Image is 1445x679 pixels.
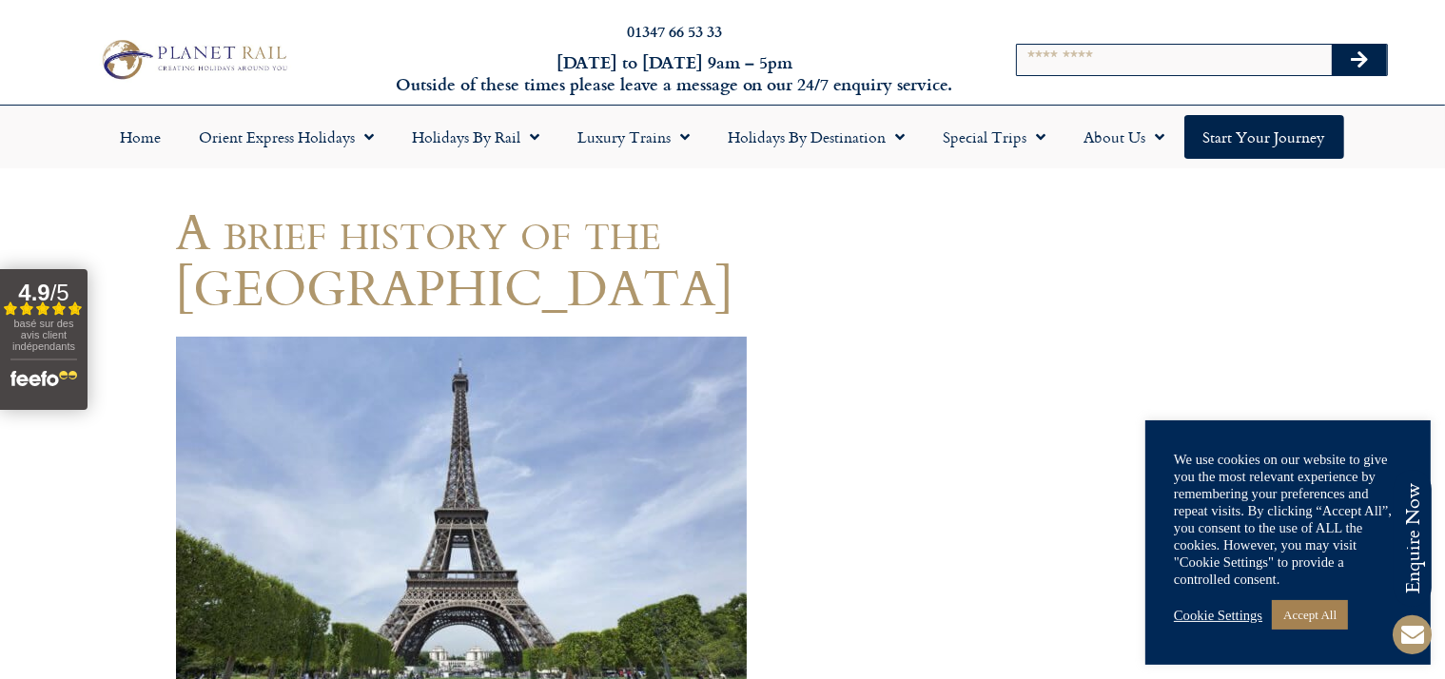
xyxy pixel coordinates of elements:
h6: [DATE] to [DATE] 9am – 5pm Outside of these times please leave a message on our 24/7 enquiry serv... [390,51,959,96]
a: Orient Express Holidays [181,115,394,159]
a: Accept All [1272,600,1348,630]
a: About Us [1065,115,1184,159]
div: We use cookies on our website to give you the most relevant experience by remembering your prefer... [1174,451,1402,588]
button: Search [1332,45,1387,75]
a: Holidays by Destination [710,115,925,159]
a: Luxury Trains [559,115,710,159]
a: Special Trips [925,115,1065,159]
img: Planet Rail Train Holidays Logo [94,35,292,84]
a: Home [102,115,181,159]
a: Start your Journey [1184,115,1344,159]
nav: Menu [10,115,1435,159]
a: 01347 66 53 33 [627,20,722,42]
a: Holidays by Rail [394,115,559,159]
a: Cookie Settings [1174,607,1262,624]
